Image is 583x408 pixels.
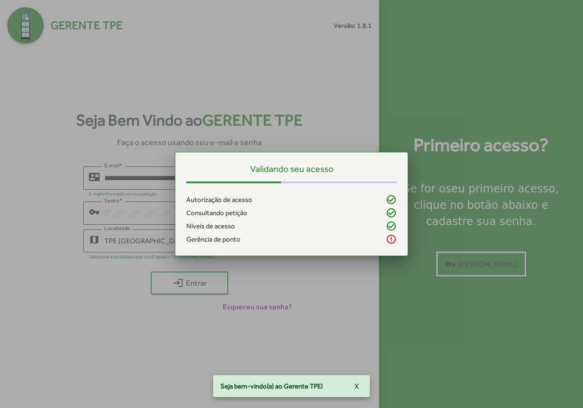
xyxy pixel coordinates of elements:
span: Seja bem-vindo(a) ao Gerente TPE! [220,382,323,391]
span: Níveis de acesso [186,221,235,232]
mat-icon: check_circle_outline [386,221,397,232]
button: X [347,378,366,394]
span: Gerência de ponto [186,234,240,245]
mat-icon: check_circle_outline [386,207,397,218]
span: Autorização de acesso [186,195,252,205]
span: Consultando petição [186,208,247,218]
mat-icon: error_outline [386,234,397,245]
mat-icon: check_circle_outline [386,194,397,205]
span: X [354,378,359,394]
h5: Validando seu acesso [186,163,397,174]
